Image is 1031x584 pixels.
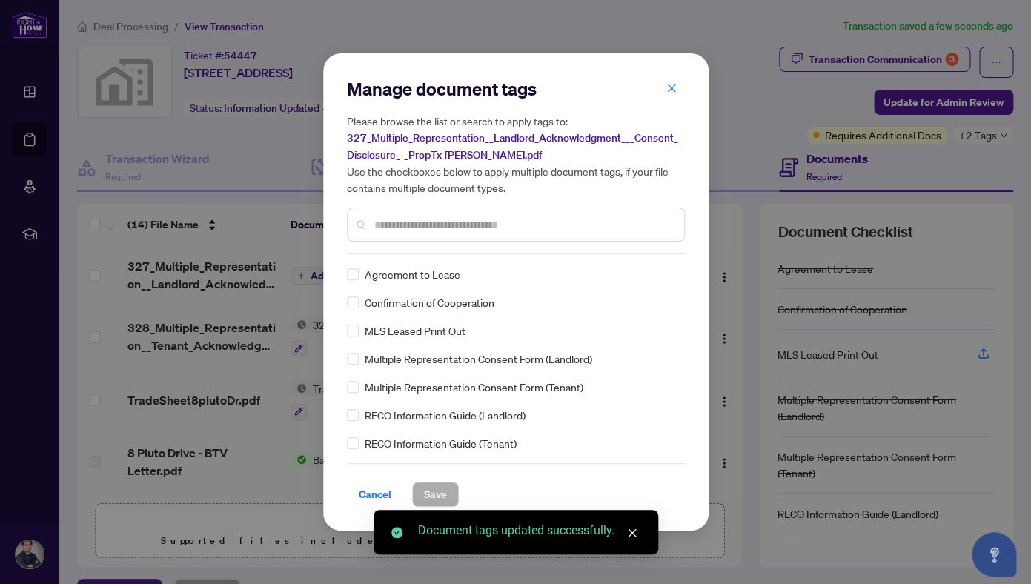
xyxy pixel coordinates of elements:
span: Cancel [359,482,391,506]
span: Multiple Representation Consent Form (Tenant) [365,379,583,395]
span: Agreement to Lease [365,266,460,282]
span: close [627,528,637,538]
span: RECO Information Guide (Tenant) [365,435,517,451]
span: MLS Leased Print Out [365,322,465,339]
span: Confirmation of Cooperation [365,294,494,311]
h5: Please browse the list or search to apply tags to: Use the checkboxes below to apply multiple doc... [347,113,685,196]
button: Save [412,482,459,507]
span: check-circle [391,527,402,538]
div: Document tags updated successfully. [418,522,640,540]
a: Close [624,525,640,541]
span: RECO Information Guide (Landlord) [365,407,526,423]
button: Cancel [347,482,403,507]
h2: Manage document tags [347,77,685,101]
span: close [666,83,677,93]
span: 327_Multiple_Representation__Landlord_Acknowledgment___Consent_Disclosure_-_PropTx-[PERSON_NAME].pdf [347,131,678,162]
span: Multiple Representation Consent Form (Landlord) [365,351,592,367]
button: Open asap [972,532,1016,577]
